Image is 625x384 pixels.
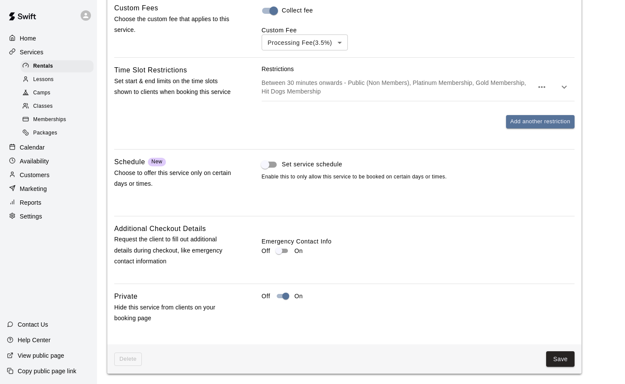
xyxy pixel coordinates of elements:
[21,87,94,99] div: Camps
[20,171,50,179] p: Customers
[20,34,36,43] p: Home
[262,173,575,181] span: Enable this to only allow this service to be booked on certain days or times.
[7,182,90,195] a: Marketing
[114,234,234,267] p: Request the client to fill out additional details during checkout, like emergency contact informa...
[262,65,575,73] p: Restrictions
[114,3,158,14] h6: Custom Fees
[33,129,57,137] span: Packages
[21,100,94,112] div: Classes
[20,184,47,193] p: Marketing
[18,367,76,375] p: Copy public page link
[20,143,45,152] p: Calendar
[21,127,94,139] div: Packages
[20,198,41,207] p: Reports
[114,14,234,35] p: Choose the custom fee that applies to this service.
[294,247,303,256] p: On
[294,292,303,301] p: On
[18,336,50,344] p: Help Center
[21,73,97,86] a: Lessons
[262,73,575,101] div: Between 30 minutes onwards - Public (Non Members), Platinum Membership, Gold Membership, Hit Dogs...
[33,62,53,71] span: Rentals
[21,100,97,113] a: Classes
[262,237,575,246] label: Emergency Contact Info
[7,210,90,223] a: Settings
[20,212,42,221] p: Settings
[262,27,297,34] label: Custom Fee
[20,157,49,165] p: Availability
[506,115,575,128] button: Add another restriction
[21,87,97,100] a: Camps
[114,156,145,168] h6: Schedule
[114,76,234,97] p: Set start & end limits on the time slots shown to clients when booking this service
[262,34,348,50] div: Processing Fee ( 3.5% )
[18,351,64,360] p: View public page
[7,169,90,181] a: Customers
[21,114,94,126] div: Memberships
[262,78,533,96] p: Between 30 minutes onwards - Public (Non Members), Platinum Membership, Gold Membership, Hit Dogs...
[7,155,90,168] a: Availability
[33,102,53,111] span: Classes
[21,60,94,72] div: Rentals
[21,59,97,73] a: Rentals
[114,291,137,302] h6: Private
[282,160,342,169] span: Set service schedule
[114,223,206,234] h6: Additional Checkout Details
[18,320,48,329] p: Contact Us
[114,168,234,189] p: Choose to offer this service only on certain days or times.
[114,353,142,366] span: This rental can't be deleted because its tied to: credits,
[7,196,90,209] a: Reports
[7,46,90,59] a: Services
[151,159,162,165] span: New
[114,302,234,324] p: Hide this service from clients on your booking page
[21,74,94,86] div: Lessons
[20,48,44,56] p: Services
[262,292,270,301] p: Off
[21,113,97,127] a: Memberships
[7,32,90,45] a: Home
[114,65,187,76] h6: Time Slot Restrictions
[21,127,97,140] a: Packages
[546,351,575,367] button: Save
[33,116,66,124] span: Memberships
[33,75,54,84] span: Lessons
[7,141,90,154] a: Calendar
[33,89,50,97] span: Camps
[282,6,313,15] span: Collect fee
[262,247,270,256] p: Off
